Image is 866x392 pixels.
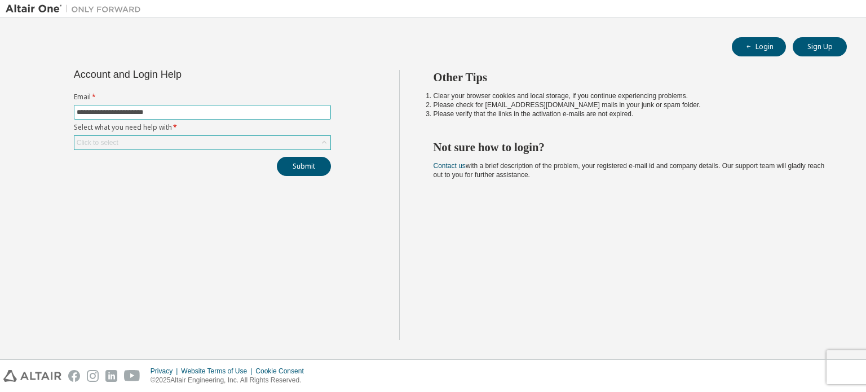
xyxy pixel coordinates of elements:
div: Account and Login Help [74,70,280,79]
li: Clear your browser cookies and local storage, if you continue experiencing problems. [434,91,827,100]
button: Login [732,37,786,56]
label: Email [74,93,331,102]
img: linkedin.svg [105,370,117,382]
img: youtube.svg [124,370,140,382]
button: Sign Up [793,37,847,56]
img: Altair One [6,3,147,15]
div: Click to select [77,138,118,147]
label: Select what you need help with [74,123,331,132]
li: Please check for [EMAIL_ADDRESS][DOMAIN_NAME] mails in your junk or spam folder. [434,100,827,109]
img: facebook.svg [68,370,80,382]
div: Cookie Consent [255,367,310,376]
div: Click to select [74,136,330,149]
a: Contact us [434,162,466,170]
img: instagram.svg [87,370,99,382]
button: Submit [277,157,331,176]
p: © 2025 Altair Engineering, Inc. All Rights Reserved. [151,376,311,385]
div: Website Terms of Use [181,367,255,376]
h2: Other Tips [434,70,827,85]
img: altair_logo.svg [3,370,61,382]
span: with a brief description of the problem, your registered e-mail id and company details. Our suppo... [434,162,825,179]
h2: Not sure how to login? [434,140,827,155]
div: Privacy [151,367,181,376]
li: Please verify that the links in the activation e-mails are not expired. [434,109,827,118]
